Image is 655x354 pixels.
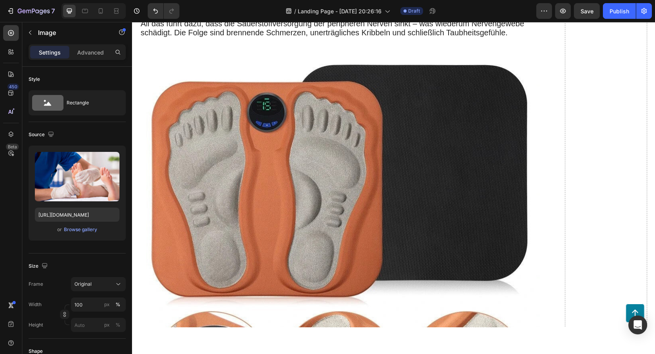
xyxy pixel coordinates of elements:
button: 7 [3,3,58,19]
div: Size [29,261,49,272]
div: % [116,321,120,328]
button: px [113,300,123,309]
button: % [102,320,112,330]
div: 450 [7,84,19,90]
div: Style [29,76,40,83]
p: Advanced [77,48,104,57]
input: px% [71,318,126,332]
iframe: Design area [132,22,655,327]
span: / [294,7,296,15]
img: preview-image [35,152,119,201]
input: px% [71,297,126,312]
button: Publish [603,3,636,19]
input: https://example.com/image.jpg [35,208,119,222]
span: Landing Page - [DATE] 20:26:16 [298,7,382,15]
label: Width [29,301,42,308]
p: 7 [51,6,55,16]
button: Original [71,277,126,291]
label: Height [29,321,43,328]
div: Publish [610,7,629,15]
div: Open Intercom Messenger [628,316,647,334]
div: Rectangle [67,94,114,112]
div: Undo/Redo [148,3,179,19]
div: Beta [6,144,19,150]
button: px [113,320,123,330]
p: Image [38,28,105,37]
p: Settings [39,48,61,57]
button: Save [574,3,600,19]
button: % [102,300,112,309]
button: Browse gallery [63,226,98,234]
span: Draft [408,7,420,15]
label: Frame [29,281,43,288]
div: px [104,301,110,308]
span: Save [581,8,593,15]
div: Browse gallery [64,226,97,233]
div: Source [29,130,56,140]
div: px [104,321,110,328]
div: % [116,301,120,308]
span: or [57,225,62,234]
span: Original [74,281,92,288]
